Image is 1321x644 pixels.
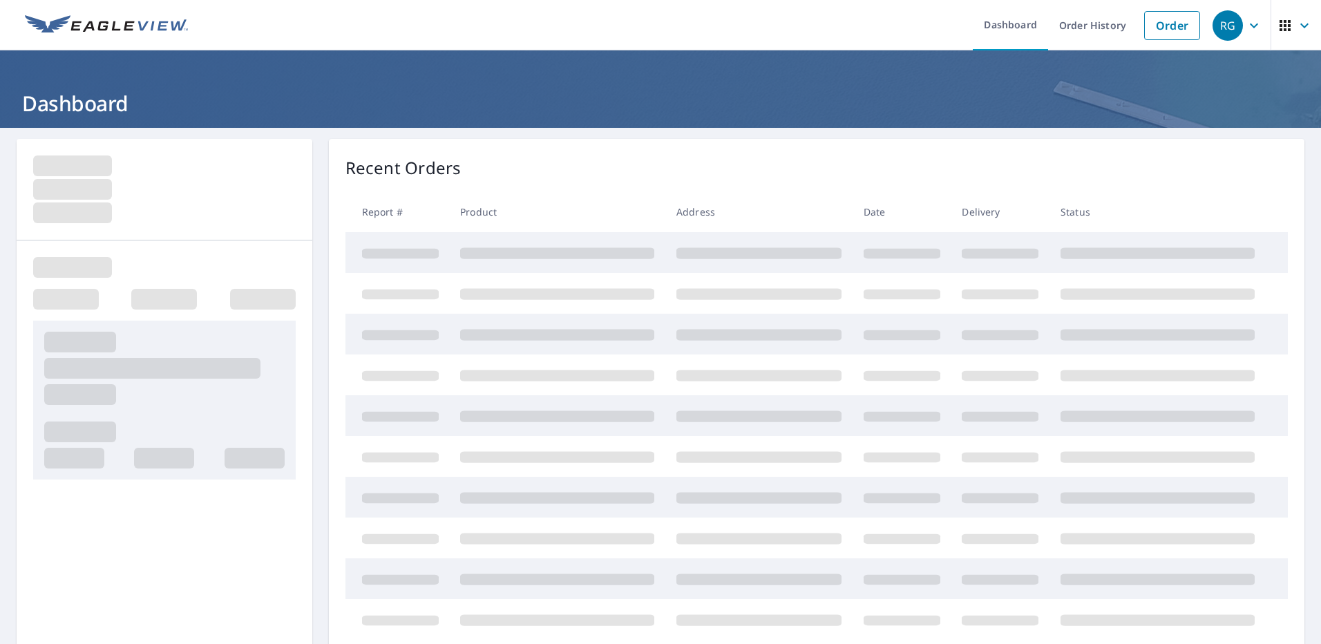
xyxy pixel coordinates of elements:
h1: Dashboard [17,89,1304,117]
img: EV Logo [25,15,188,36]
th: Report # [345,191,450,232]
th: Delivery [951,191,1049,232]
a: Order [1144,11,1200,40]
div: RG [1213,10,1243,41]
th: Date [853,191,951,232]
th: Status [1049,191,1266,232]
th: Product [449,191,665,232]
th: Address [665,191,853,232]
p: Recent Orders [345,155,462,180]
